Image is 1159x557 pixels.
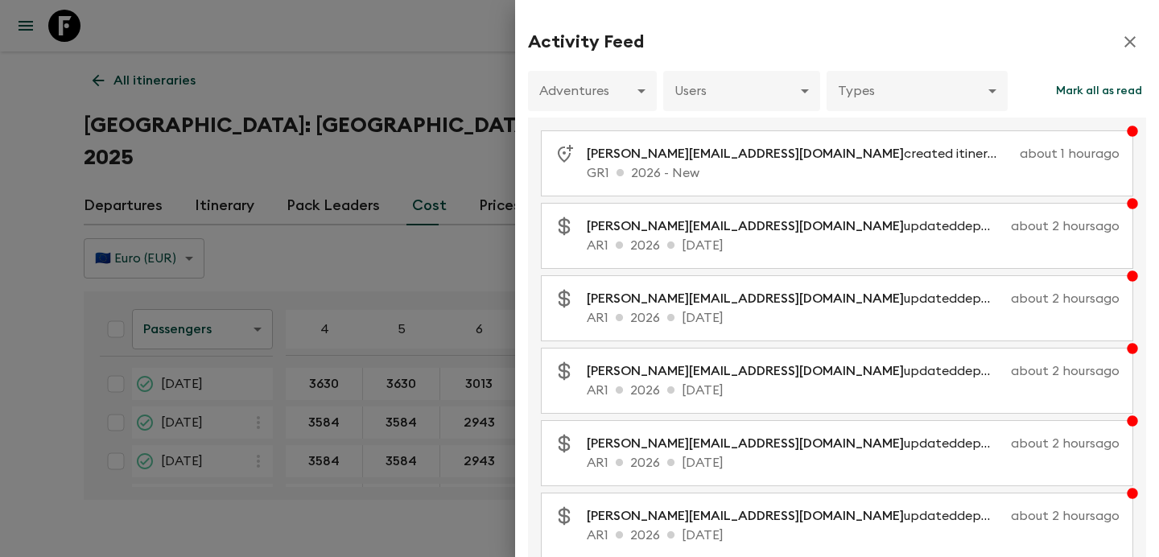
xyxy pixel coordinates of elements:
[587,147,904,160] span: [PERSON_NAME][EMAIL_ADDRESS][DOMAIN_NAME]
[587,292,904,305] span: [PERSON_NAME][EMAIL_ADDRESS][DOMAIN_NAME]
[587,361,1004,381] p: updated departure prices
[587,381,1120,400] p: AR1 2026 [DATE]
[1011,434,1120,453] p: about 2 hours ago
[1011,361,1120,381] p: about 2 hours ago
[587,144,1013,163] p: created itinerary from
[528,68,657,113] div: Adventures
[587,289,1004,308] p: updated departure prices
[1011,217,1120,236] p: about 2 hours ago
[587,453,1120,472] p: AR1 2026 [DATE]
[1011,506,1120,526] p: about 2 hours ago
[587,308,1120,328] p: AR1 2026 [DATE]
[1020,144,1120,163] p: about 1 hour ago
[587,365,904,378] span: [PERSON_NAME][EMAIL_ADDRESS][DOMAIN_NAME]
[587,163,1120,183] p: GR1 2026 - New
[1011,289,1120,308] p: about 2 hours ago
[1052,71,1146,111] button: Mark all as read
[528,31,644,52] h2: Activity Feed
[587,437,904,450] span: [PERSON_NAME][EMAIL_ADDRESS][DOMAIN_NAME]
[827,68,1008,113] div: Types
[587,217,1004,236] p: updated departure prices
[587,236,1120,255] p: AR1 2026 [DATE]
[1008,147,1078,160] span: 2026 - New
[587,220,904,233] span: [PERSON_NAME][EMAIL_ADDRESS][DOMAIN_NAME]
[587,434,1004,453] p: updated departure prices
[663,68,820,113] div: Users
[587,506,1004,526] p: updated departure prices
[587,510,904,522] span: [PERSON_NAME][EMAIL_ADDRESS][DOMAIN_NAME]
[587,526,1120,545] p: AR1 2026 [DATE]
